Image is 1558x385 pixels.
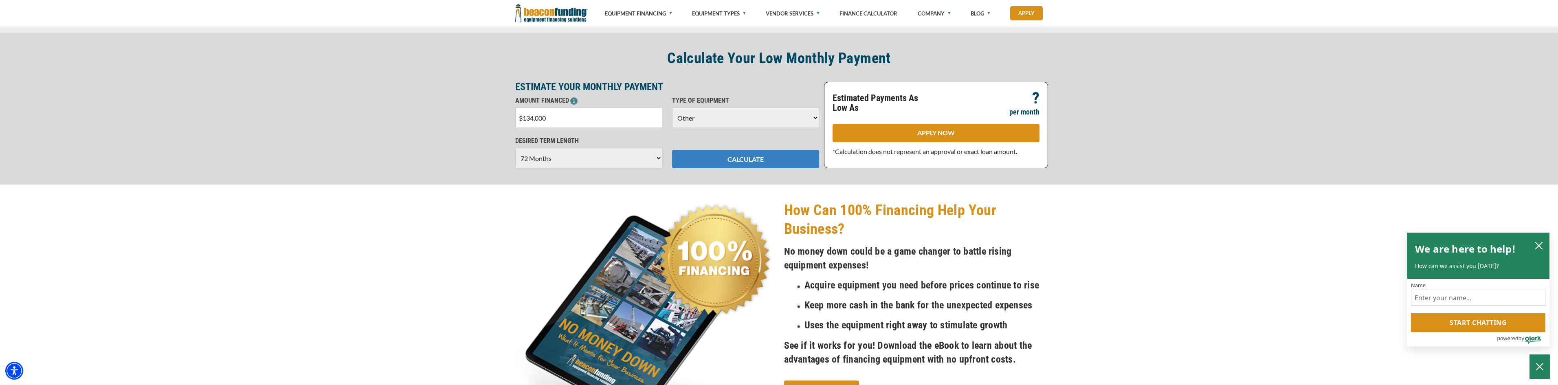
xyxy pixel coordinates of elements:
span: powered [1497,333,1518,343]
h2: Calculate Your Low Monthly Payment [515,49,1043,68]
p: DESIRED TERM LENGTH [515,136,662,146]
input: Name [1411,290,1545,306]
h4: Acquire equipment you need before prices continue to rise [804,278,1043,292]
h2: How Can 100% Financing Help Your Business? [784,201,1043,238]
span: *Calculation does not represent an approval or exact loan amount. [833,147,1017,155]
h2: We are here to help! [1415,241,1516,257]
a: iPad Downloadable [515,307,774,315]
h4: Keep more cash in the bank for the unexpected expenses [804,298,1043,312]
button: Close Chatbox [1529,354,1550,379]
button: close chatbox [1532,240,1545,251]
button: CALCULATE [672,150,819,168]
span: by [1518,333,1524,343]
input: $ [515,108,662,128]
p: How can we assist you [DATE]? [1415,262,1541,270]
div: Accessibility Menu [5,362,23,380]
h4: No money down could be a game changer to battle rising equipment expenses! [784,244,1043,272]
a: Apply [1010,6,1043,20]
a: Powered by Olark [1497,332,1549,346]
p: ? [1032,93,1039,103]
h4: Uses the equipment right away to stimulate growth [804,318,1043,332]
button: Start chatting [1411,313,1545,332]
p: ESTIMATE YOUR MONTHLY PAYMENT [515,82,819,92]
div: olark chatbox [1406,232,1550,347]
a: APPLY NOW [833,124,1039,142]
p: TYPE OF EQUIPMENT [672,96,819,106]
p: Estimated Payments As Low As [833,93,931,113]
label: Name [1411,283,1545,288]
p: AMOUNT FINANCED [515,96,662,106]
h4: See if it works for you! Download the eBook to learn about the advantages of financing equipment ... [784,339,1043,366]
p: per month [1009,107,1039,117]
